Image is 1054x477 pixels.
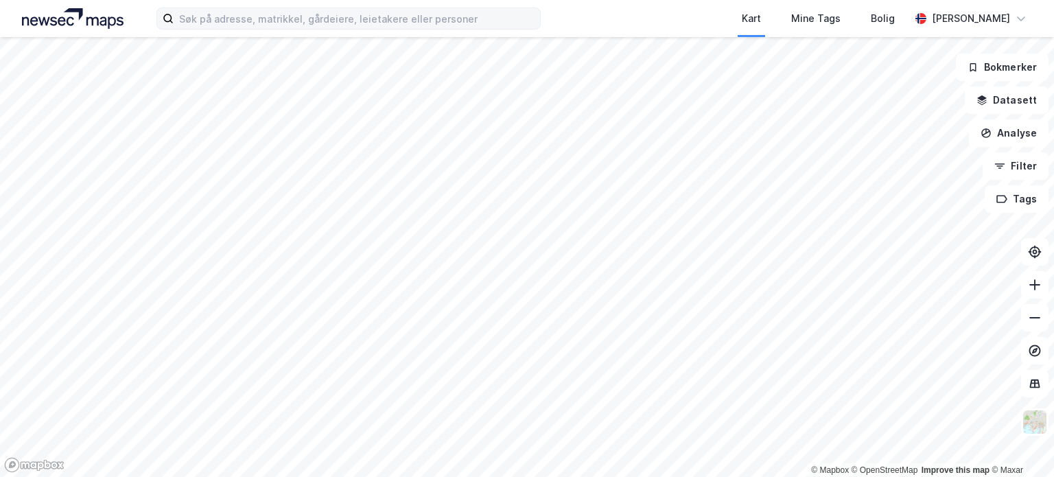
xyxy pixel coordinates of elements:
button: Tags [985,185,1049,213]
a: Improve this map [922,465,989,475]
button: Filter [983,152,1049,180]
button: Analyse [969,119,1049,147]
div: Kontrollprogram for chat [985,411,1054,477]
a: Mapbox homepage [4,457,65,473]
div: Bolig [871,10,895,27]
a: OpenStreetMap [852,465,918,475]
iframe: Chat Widget [985,411,1054,477]
div: Kart [742,10,761,27]
div: Mine Tags [791,10,841,27]
img: logo.a4113a55bc3d86da70a041830d287a7e.svg [22,8,124,29]
img: Z [1022,409,1048,435]
input: Søk på adresse, matrikkel, gårdeiere, leietakere eller personer [174,8,540,29]
button: Bokmerker [956,54,1049,81]
a: Mapbox [811,465,849,475]
button: Datasett [965,86,1049,114]
div: [PERSON_NAME] [932,10,1010,27]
